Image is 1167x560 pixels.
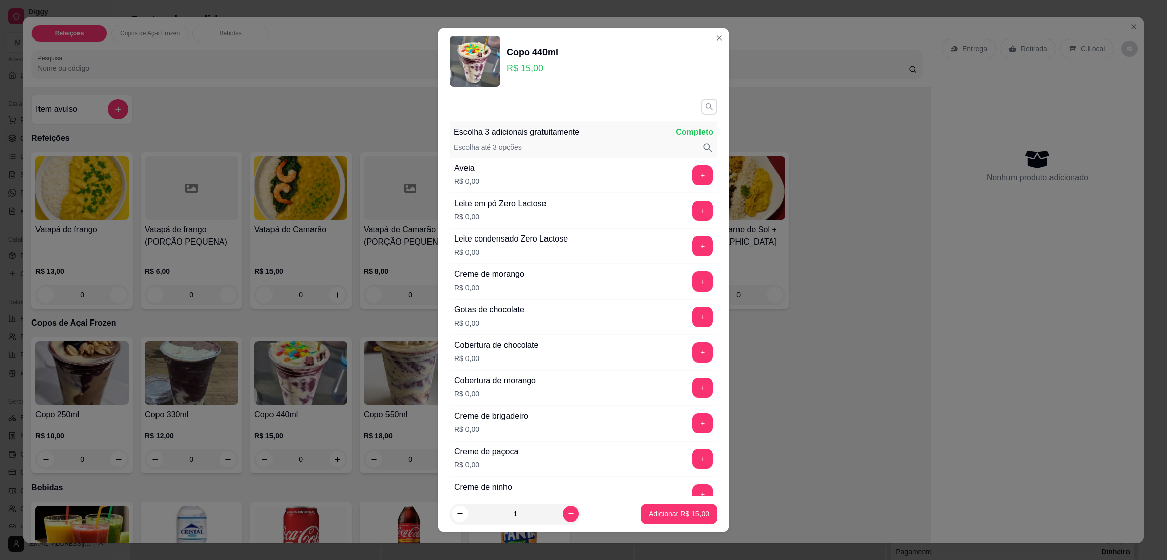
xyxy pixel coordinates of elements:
div: Aveia [454,162,479,174]
button: increase-product-quantity [563,506,579,522]
div: Creme de paçoca [454,446,518,458]
div: Gotas de chocolate [454,304,524,316]
p: R$ 0,00 [454,176,479,186]
p: R$ 0,00 [454,460,518,470]
p: Escolha 3 adicionais gratuitamente [454,126,579,138]
button: add [692,378,713,398]
button: add [692,165,713,185]
button: add [692,484,713,504]
p: R$ 15,00 [507,61,558,75]
p: R$ 0,00 [454,318,524,328]
p: R$ 0,00 [454,247,568,257]
p: Adicionar R$ 15,00 [649,509,709,519]
button: Close [711,30,727,46]
p: R$ 0,00 [454,212,546,222]
p: R$ 0,00 [454,389,536,399]
div: Copo 440ml [507,45,558,59]
div: Creme de ninho [454,481,512,493]
div: Creme de morango [454,268,524,281]
div: Leite condensado Zero Lactose [454,233,568,245]
button: add [692,342,713,363]
div: Creme de brigadeiro [454,410,528,422]
button: add [692,413,713,433]
button: Adicionar R$ 15,00 [641,504,717,524]
div: Leite em pó Zero Lactose [454,197,546,210]
button: decrease-product-quantity [452,506,468,522]
button: add [692,307,713,327]
div: Cobertura de morango [454,375,536,387]
p: R$ 0,00 [454,283,524,293]
img: product-image [450,36,500,87]
div: Cobertura de chocolate [454,339,538,351]
p: Completo [676,126,713,138]
button: add [692,236,713,256]
p: R$ 0,00 [454,424,528,434]
button: add [692,271,713,292]
button: add [692,201,713,221]
p: Escolha até 3 opções [454,142,522,153]
p: R$ 0,00 [454,353,538,364]
button: add [692,449,713,469]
